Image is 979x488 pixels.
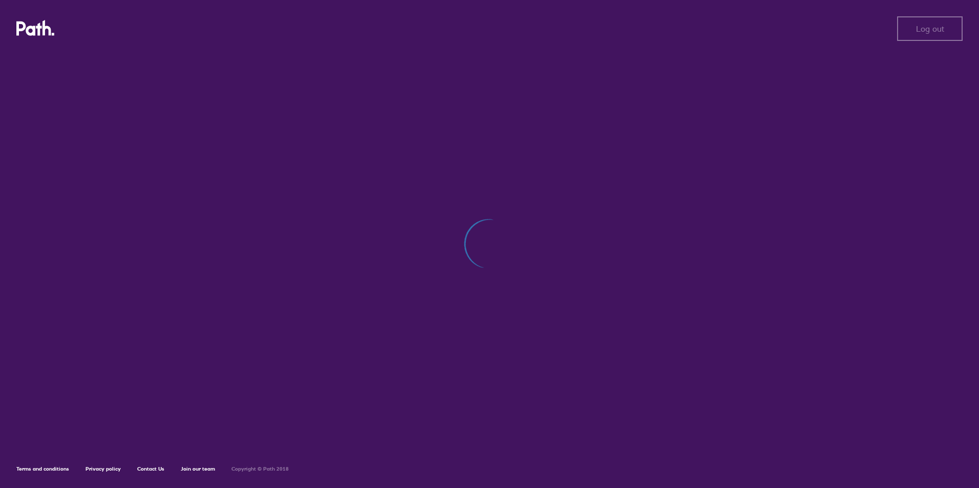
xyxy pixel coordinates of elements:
a: Join our team [181,465,215,472]
h6: Copyright © Path 2018 [231,466,289,472]
a: Terms and conditions [16,465,69,472]
a: Contact Us [137,465,164,472]
button: Log out [897,16,963,41]
span: Log out [916,24,944,33]
a: Privacy policy [86,465,121,472]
